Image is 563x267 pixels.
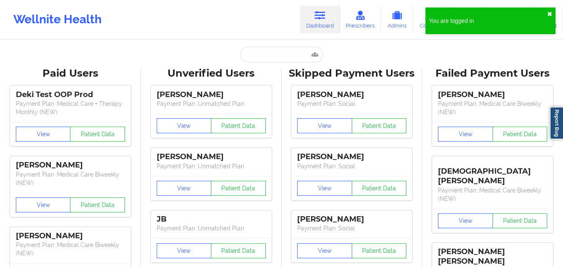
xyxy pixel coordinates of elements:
[157,162,266,170] p: Payment Plan : Unmatched Plan
[211,118,266,133] button: Patient Data
[438,90,547,100] div: [PERSON_NAME]
[16,241,125,257] p: Payment Plan : Medical Care Biweekly (NEW)
[288,67,417,80] div: Skipped Payment Users
[157,181,212,196] button: View
[493,213,548,228] button: Patient Data
[300,6,340,33] a: Dashboard
[6,67,135,80] div: Paid Users
[493,127,548,142] button: Patient Data
[297,243,352,258] button: View
[428,67,557,80] div: Failed Payment Users
[340,6,381,33] a: Prescribers
[352,243,407,258] button: Patient Data
[157,118,212,133] button: View
[438,127,493,142] button: View
[297,152,406,162] div: [PERSON_NAME]
[70,127,125,142] button: Patient Data
[147,67,276,80] div: Unverified Users
[16,197,71,212] button: View
[381,6,413,33] a: Admins
[157,224,266,232] p: Payment Plan : Unmatched Plan
[297,118,352,133] button: View
[211,243,266,258] button: Patient Data
[297,181,352,196] button: View
[438,160,547,186] div: [DEMOGRAPHIC_DATA][PERSON_NAME]
[157,100,266,108] p: Payment Plan : Unmatched Plan
[438,100,547,116] p: Payment Plan : Medical Care Biweekly (NEW)
[438,186,547,203] p: Payment Plan : Medical Care Biweekly (NEW)
[352,181,407,196] button: Patient Data
[550,107,563,140] a: Report Bug
[297,100,406,108] p: Payment Plan : Social
[157,152,266,162] div: [PERSON_NAME]
[429,17,547,25] div: You are logged in
[547,11,552,17] button: close
[16,90,125,100] div: Deki Test OOP Prod
[297,90,406,100] div: [PERSON_NAME]
[16,127,71,142] button: View
[413,6,448,33] a: Coaches
[297,162,406,170] p: Payment Plan : Social
[157,90,266,100] div: [PERSON_NAME]
[16,160,125,170] div: [PERSON_NAME]
[70,197,125,212] button: Patient Data
[16,170,125,187] p: Payment Plan : Medical Care Biweekly (NEW)
[438,213,493,228] button: View
[297,224,406,232] p: Payment Plan : Social
[16,231,125,241] div: [PERSON_NAME]
[438,247,547,266] div: [PERSON_NAME] [PERSON_NAME]
[16,100,125,116] p: Payment Plan : Medical Care + Therapy Monthly (NEW)
[157,243,212,258] button: View
[297,215,406,224] div: [PERSON_NAME]
[352,118,407,133] button: Patient Data
[211,181,266,196] button: Patient Data
[157,215,266,224] div: JB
